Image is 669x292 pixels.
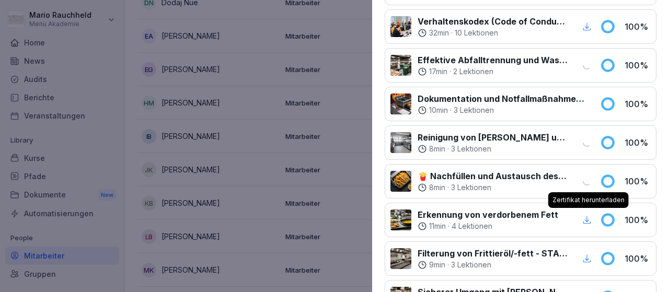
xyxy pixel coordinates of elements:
div: · [418,260,568,270]
p: 100 % [625,214,651,226]
p: 4 Lektionen [452,221,492,231]
div: · [418,28,568,38]
p: 11 min [429,221,446,231]
p: 10 Lektionen [455,28,498,38]
div: · [418,221,558,231]
p: 9 min [429,260,445,270]
p: Reinigung von [PERSON_NAME] und Dunstabzugshauben [418,131,568,144]
p: Filterung von Frittieröl/-fett - STANDARD ohne Vito [418,247,568,260]
p: 32 min [429,28,449,38]
p: 10 min [429,105,448,115]
p: 100 % [625,98,651,110]
div: · [418,66,568,77]
p: 🍟 Nachfüllen und Austausch des Frittieröl/-fettes [418,170,568,182]
p: 100 % [625,175,651,188]
p: 3 Lektionen [451,182,491,193]
p: 8 min [429,144,445,154]
p: 17 min [429,66,447,77]
div: · [418,144,568,154]
p: Dokumentation und Notfallmaßnahmen bei Fritteusen [418,92,587,105]
p: 2 Lektionen [453,66,493,77]
p: 3 Lektionen [451,260,491,270]
div: · [418,182,568,193]
p: 100 % [625,252,651,265]
p: Effektive Abfalltrennung und Wastemanagement im Catering [418,54,568,66]
p: 100 % [625,20,651,33]
p: Verhaltenskodex (Code of Conduct) Menü 2000 [418,15,568,28]
p: 100 % [625,136,651,149]
p: 100 % [625,59,651,72]
p: Erkennung von verdorbenem Fett [418,208,558,221]
p: 3 Lektionen [454,105,494,115]
p: 3 Lektionen [451,144,491,154]
div: Zertifikat herunterladen [548,192,629,208]
p: 8 min [429,182,445,193]
div: · [418,105,587,115]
